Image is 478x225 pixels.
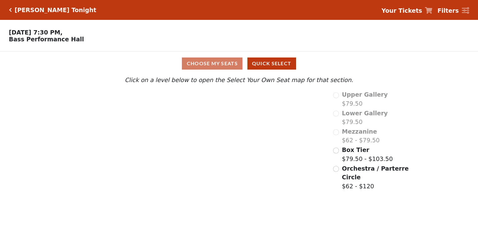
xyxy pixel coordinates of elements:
[342,145,393,163] label: $79.50 - $103.50
[342,91,388,98] span: Upper Gallery
[15,7,96,14] h5: [PERSON_NAME] Tonight
[342,164,410,191] label: $62 - $120
[247,57,296,70] button: Quick Select
[342,127,380,145] label: $62 - $79.50
[342,146,369,153] span: Box Tier
[437,6,469,15] a: Filters
[342,90,388,108] label: $79.50
[9,8,12,12] a: Click here to go back to filters
[381,7,422,14] strong: Your Tickets
[342,109,388,126] label: $79.50
[342,128,377,135] span: Mezzanine
[342,110,388,117] span: Lower Gallery
[381,6,432,15] a: Your Tickets
[342,165,409,181] span: Orchestra / Parterre Circle
[64,76,414,85] p: Click on a level below to open the Select Your Own Seat map for that section.
[119,94,215,117] path: Upper Gallery - Seats Available: 0
[437,7,459,14] strong: Filters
